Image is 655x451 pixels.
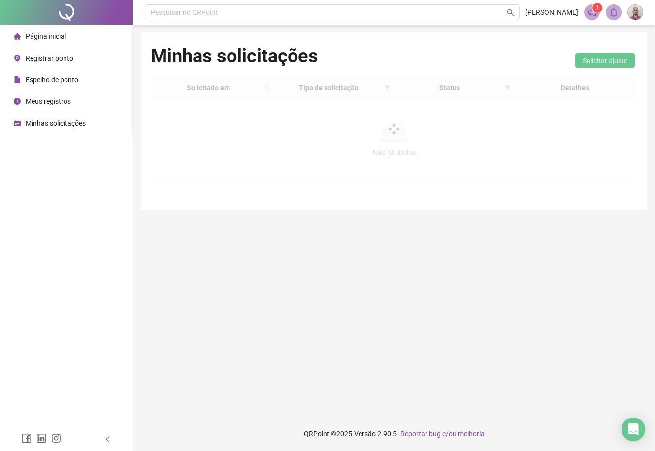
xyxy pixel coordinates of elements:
[525,7,578,18] span: [PERSON_NAME]
[26,54,73,62] span: Registrar ponto
[26,97,71,105] span: Meus registros
[628,5,643,20] img: 1170
[354,430,376,438] span: Versão
[51,433,61,443] span: instagram
[14,55,21,62] span: environment
[592,3,602,13] sup: 1
[400,430,485,438] span: Reportar bug e/ou melhoria
[588,8,596,17] span: notification
[151,44,318,67] h1: Minhas solicitações
[26,76,78,84] span: Espelho de ponto
[14,120,21,127] span: schedule
[622,418,645,441] div: Open Intercom Messenger
[36,433,46,443] span: linkedin
[14,33,21,40] span: home
[583,55,627,66] span: Solicitar ajuste
[133,417,655,451] footer: QRPoint © 2025 - 2.90.5 -
[575,53,635,68] button: Solicitar ajuste
[609,8,618,17] span: bell
[596,4,599,11] span: 1
[507,9,514,16] span: search
[14,98,21,105] span: clock-circle
[104,436,111,443] span: left
[26,119,86,127] span: Minhas solicitações
[14,76,21,83] span: file
[22,433,32,443] span: facebook
[26,32,66,40] span: Página inicial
